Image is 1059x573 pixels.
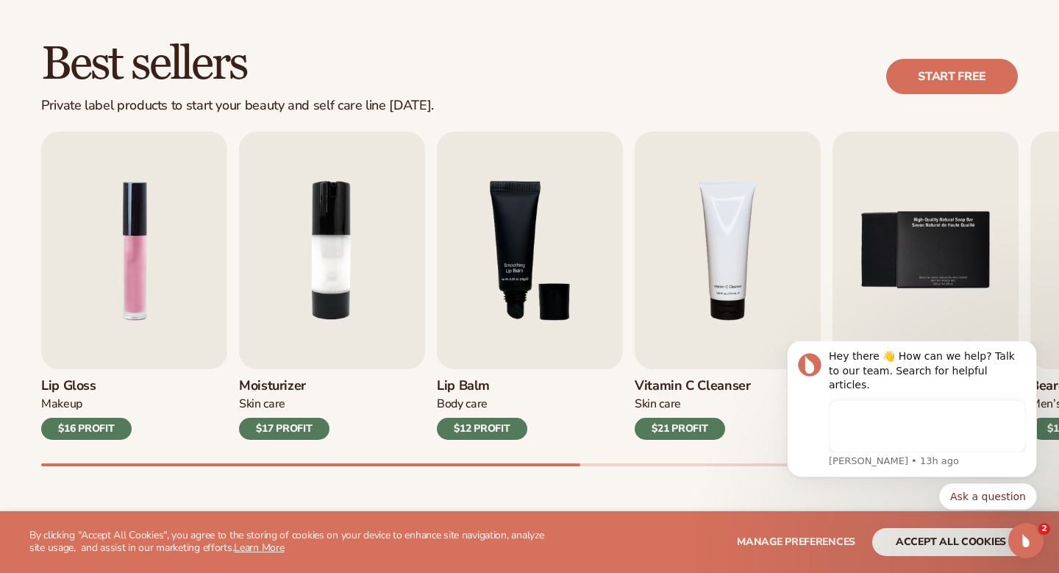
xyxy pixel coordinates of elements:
h3: Vitamin C Cleanser [635,378,751,394]
button: accept all cookies [872,528,1030,556]
a: 5 / 9 [832,132,1019,440]
iframe: Intercom notifications message [765,341,1059,519]
div: $16 PROFIT [41,418,132,440]
a: 1 / 9 [41,132,227,440]
iframe: Intercom live chat [1008,523,1044,558]
h3: Lip Gloss [41,378,132,394]
div: Quick reply options [22,142,272,168]
h3: Lip Balm [437,378,527,394]
p: By clicking "Accept All Cookies", you agree to the storing of cookies on your device to enhance s... [29,530,553,555]
div: Skin Care [635,396,751,412]
div: $17 PROFIT [239,418,329,440]
button: Manage preferences [737,528,855,556]
div: $21 PROFIT [635,418,725,440]
a: Start free [886,59,1018,94]
h3: Moisturizer [239,378,329,394]
div: Body Care [437,396,527,412]
div: Hey there 👋 How can we help? Talk to our team. Search for helpful articles. [64,8,261,51]
a: 4 / 9 [635,132,821,440]
div: Makeup [41,396,132,412]
h2: Best sellers [41,40,434,89]
button: Quick reply: Ask a question [174,142,272,168]
a: 2 / 9 [239,132,425,440]
div: $12 PROFIT [437,418,527,440]
div: Message content [64,8,261,111]
span: Manage preferences [737,535,855,549]
span: 2 [1038,523,1050,535]
a: 3 / 9 [437,132,623,440]
img: Profile image for Lee [33,12,57,35]
a: Learn More [234,541,284,555]
div: Skin Care [239,396,329,412]
div: Private label products to start your beauty and self care line [DATE]. [41,98,434,114]
p: Message from Lee, sent 13h ago [64,113,261,127]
